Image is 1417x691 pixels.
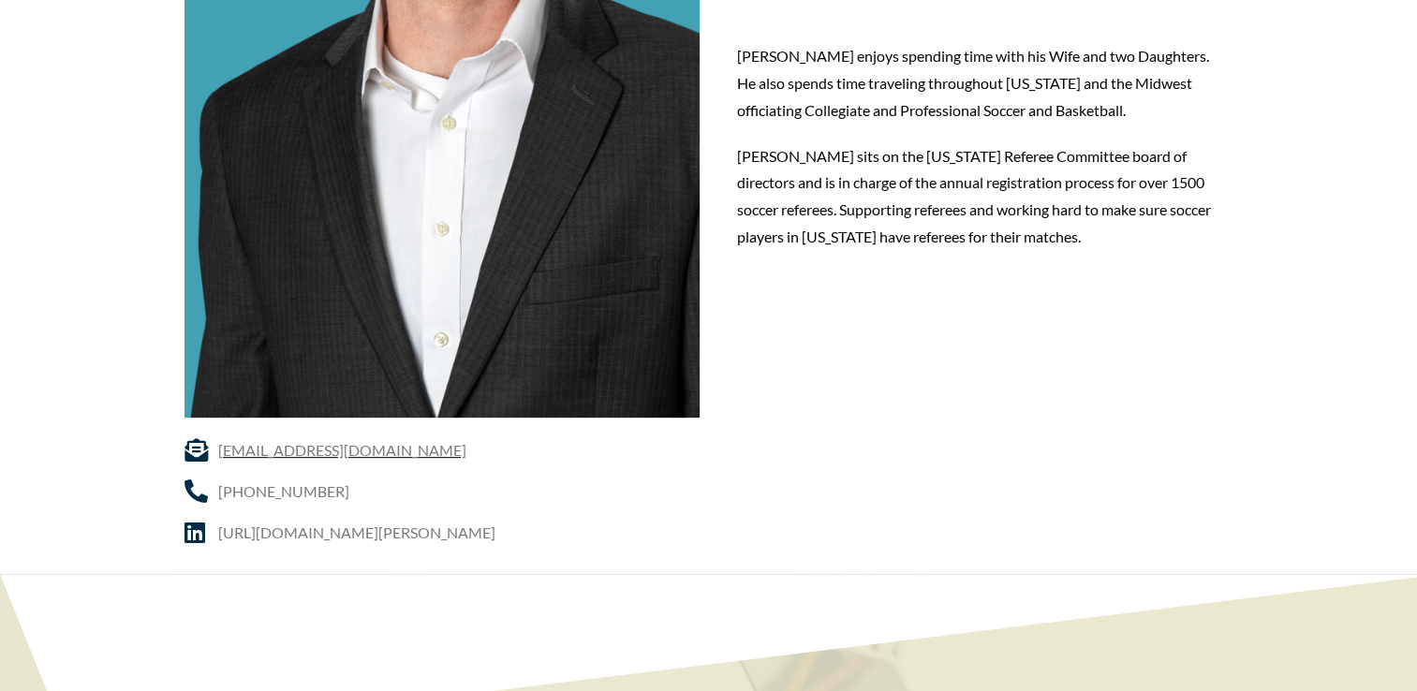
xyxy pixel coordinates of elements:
a: [EMAIL_ADDRESS][DOMAIN_NAME] [185,436,700,463]
a: [URL][DOMAIN_NAME][PERSON_NAME] [185,519,700,546]
span: [URL][DOMAIN_NAME][PERSON_NAME] [214,519,495,546]
p: [PERSON_NAME] enjoys spending time with his Wife and two Daughters. He also spends time traveling... [737,43,1215,124]
a: [PHONE_NUMBER] [185,478,700,505]
p: [PERSON_NAME] sits on the [US_STATE] Referee Committee board of directors and is in charge of the... [737,143,1215,251]
span: [EMAIL_ADDRESS][DOMAIN_NAME] [214,436,466,463]
span: [PHONE_NUMBER] [214,478,349,505]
